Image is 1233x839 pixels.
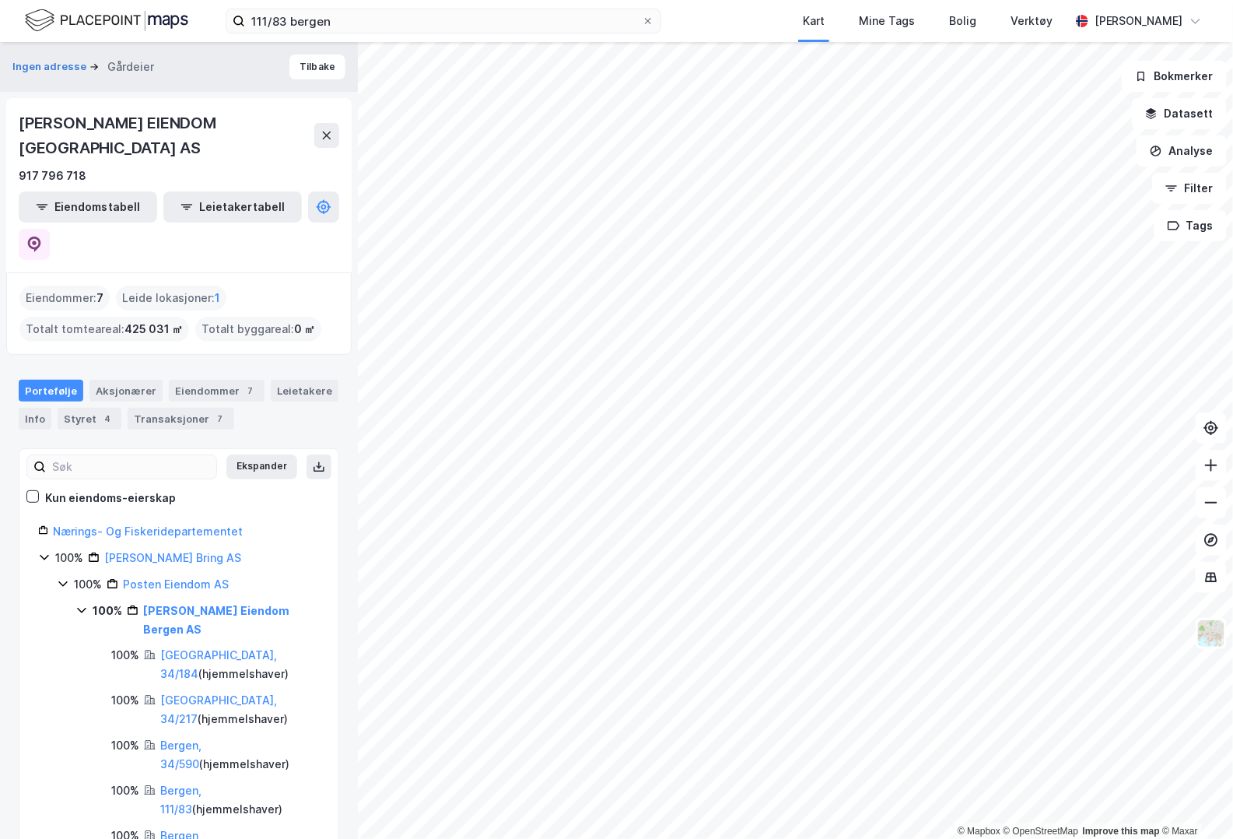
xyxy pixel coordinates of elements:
[294,320,315,339] span: 0 ㎡
[100,411,115,427] div: 4
[58,408,121,430] div: Styret
[1083,826,1160,837] a: Improve this map
[1132,98,1227,129] button: Datasett
[212,411,228,427] div: 7
[1122,61,1227,92] button: Bokmerker
[160,691,320,728] div: ( hjemmelshaver )
[19,286,110,311] div: Eiendommer :
[169,380,264,402] div: Eiendommer
[271,380,338,402] div: Leietakere
[53,525,243,538] a: Nærings- Og Fiskeridepartementet
[93,602,122,620] div: 100%
[111,781,139,800] div: 100%
[1152,173,1227,204] button: Filter
[160,693,277,725] a: [GEOGRAPHIC_DATA], 34/217
[1137,135,1227,167] button: Analyse
[160,784,201,816] a: Bergen, 111/83
[1196,619,1226,648] img: Z
[1004,826,1079,837] a: OpenStreetMap
[19,167,86,185] div: 917 796 718
[25,7,188,34] img: logo.f888ab2527a4732fd821a326f86c7f29.svg
[143,604,289,636] a: [PERSON_NAME] Eiendom Bergen AS
[116,286,226,311] div: Leide lokasjoner :
[1154,210,1227,241] button: Tags
[19,380,83,402] div: Portefølje
[215,289,220,307] span: 1
[160,648,277,680] a: [GEOGRAPHIC_DATA], 34/184
[111,736,139,755] div: 100%
[160,781,320,819] div: ( hjemmelshaver )
[96,289,103,307] span: 7
[949,12,976,30] div: Bolig
[1095,12,1183,30] div: [PERSON_NAME]
[74,575,102,594] div: 100%
[226,455,297,479] button: Ekspander
[243,383,258,398] div: 7
[195,317,321,342] div: Totalt byggareal :
[46,455,216,479] input: Søk
[19,111,314,160] div: [PERSON_NAME] EIENDOM [GEOGRAPHIC_DATA] AS
[803,12,825,30] div: Kart
[1011,12,1053,30] div: Verktøy
[163,191,302,223] button: Leietakertabell
[160,646,320,683] div: ( hjemmelshaver )
[19,191,157,223] button: Eiendomstabell
[958,826,1000,837] a: Mapbox
[45,489,176,507] div: Kun eiendoms-eierskap
[104,551,241,564] a: [PERSON_NAME] Bring AS
[245,9,642,33] input: Søk på adresse, matrikkel, gårdeiere, leietakere eller personer
[124,320,183,339] span: 425 031 ㎡
[160,736,320,774] div: ( hjemmelshaver )
[859,12,915,30] div: Mine Tags
[19,317,189,342] div: Totalt tomteareal :
[123,577,229,591] a: Posten Eiendom AS
[107,58,154,76] div: Gårdeier
[128,408,234,430] div: Transaksjoner
[289,54,345,79] button: Tilbake
[55,549,83,567] div: 100%
[19,408,51,430] div: Info
[111,691,139,710] div: 100%
[1155,764,1233,839] div: Kontrollprogram for chat
[89,380,163,402] div: Aksjonærer
[1155,764,1233,839] iframe: Chat Widget
[111,646,139,665] div: 100%
[160,739,201,771] a: Bergen, 34/590
[12,59,89,75] button: Ingen adresse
